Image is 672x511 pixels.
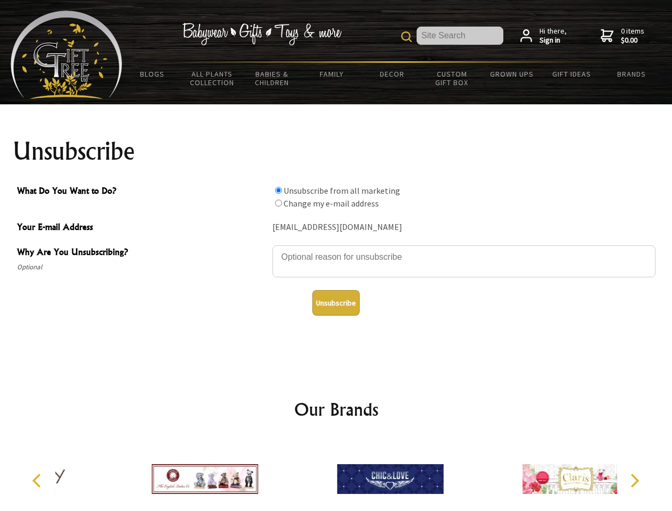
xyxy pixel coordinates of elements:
input: What Do You Want to Do? [275,200,282,207]
button: Previous [27,469,50,492]
img: Babywear - Gifts - Toys & more [182,23,342,45]
a: Decor [362,63,422,85]
a: Grown Ups [482,63,542,85]
span: Hi there, [540,27,567,45]
button: Next [623,469,646,492]
span: 0 items [621,26,644,45]
a: Hi there,Sign in [520,27,567,45]
a: All Plants Collection [182,63,243,94]
input: Site Search [417,27,503,45]
input: What Do You Want to Do? [275,187,282,194]
a: BLOGS [122,63,182,85]
textarea: Why Are You Unsubscribing? [272,245,656,277]
a: Family [302,63,362,85]
a: Babies & Children [242,63,302,94]
a: 0 items$0.00 [601,27,644,45]
span: What Do You Want to Do? [17,184,267,200]
h1: Unsubscribe [13,138,660,164]
span: Optional [17,261,267,274]
label: Unsubscribe from all marketing [284,185,400,196]
button: Unsubscribe [312,290,360,316]
a: Custom Gift Box [422,63,482,94]
h2: Our Brands [21,397,651,422]
div: [EMAIL_ADDRESS][DOMAIN_NAME] [272,219,656,236]
a: Brands [602,63,662,85]
span: Why Are You Unsubscribing? [17,245,267,261]
img: product search [401,31,412,42]
a: Gift Ideas [542,63,602,85]
strong: Sign in [540,36,567,45]
img: Babyware - Gifts - Toys and more... [11,11,122,99]
label: Change my e-mail address [284,198,379,209]
strong: $0.00 [621,36,644,45]
span: Your E-mail Address [17,220,267,236]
